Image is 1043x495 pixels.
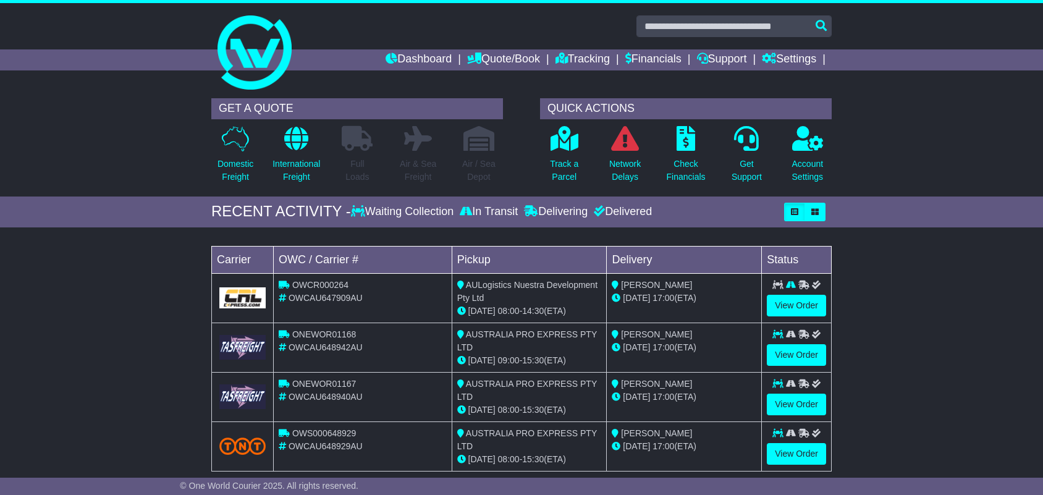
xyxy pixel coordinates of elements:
div: - (ETA) [457,453,602,466]
p: Check Financials [667,158,706,184]
a: View Order [767,295,826,316]
span: [DATE] [623,293,650,303]
img: GetCarrierServiceLogo [219,287,266,308]
span: 17:00 [652,293,674,303]
span: 17:00 [652,342,674,352]
a: DomesticFreight [217,125,254,190]
img: GetCarrierServiceLogo [219,384,266,408]
div: In Transit [457,205,521,219]
p: Get Support [732,158,762,184]
p: International Freight [272,158,320,184]
a: GetSupport [731,125,762,190]
span: [PERSON_NAME] [621,280,692,290]
span: 09:00 [498,355,520,365]
span: AUSTRALIA PRO EXPRESS PTY LTD [457,379,597,402]
span: ONEWOR01167 [292,379,356,389]
img: GetCarrierServiceLogo [219,335,266,359]
div: Delivered [591,205,652,219]
a: Quote/Book [467,49,540,70]
div: (ETA) [612,292,756,305]
span: [PERSON_NAME] [621,329,692,339]
p: Network Delays [609,158,641,184]
a: Settings [762,49,816,70]
div: - (ETA) [457,305,602,318]
a: View Order [767,344,826,366]
p: Air / Sea Depot [462,158,496,184]
span: [PERSON_NAME] [621,428,692,438]
a: CheckFinancials [666,125,706,190]
span: 17:00 [652,441,674,451]
span: OWCAU647909AU [289,293,363,303]
span: [DATE] [468,454,496,464]
div: Waiting Collection [351,205,457,219]
td: Carrier [212,246,274,273]
a: Support [697,49,747,70]
a: AccountSettings [792,125,824,190]
span: OWCAU648940AU [289,392,363,402]
td: OWC / Carrier # [274,246,452,273]
div: (ETA) [612,440,756,453]
span: OWCAU648942AU [289,342,363,352]
a: View Order [767,394,826,415]
div: - (ETA) [457,404,602,417]
div: Delivering [521,205,591,219]
span: OWCAU648929AU [289,441,363,451]
span: [DATE] [623,441,650,451]
span: AULogistics Nuestra Development Pty Ltd [457,280,598,303]
span: [DATE] [468,355,496,365]
img: TNT_Domestic.png [219,438,266,454]
a: NetworkDelays [609,125,641,190]
span: AUSTRALIA PRO EXPRESS PTY LTD [457,329,597,352]
span: [DATE] [623,342,650,352]
p: Domestic Freight [217,158,253,184]
td: Pickup [452,246,607,273]
span: 15:30 [522,405,544,415]
div: - (ETA) [457,354,602,367]
a: Financials [625,49,682,70]
span: [PERSON_NAME] [621,379,692,389]
span: 14:30 [522,306,544,316]
p: Track a Parcel [550,158,578,184]
div: (ETA) [612,341,756,354]
a: InternationalFreight [272,125,321,190]
span: 08:00 [498,454,520,464]
span: 15:30 [522,355,544,365]
div: (ETA) [612,391,756,404]
a: View Order [767,443,826,465]
span: ONEWOR01168 [292,329,356,339]
span: 15:30 [522,454,544,464]
div: RECENT ACTIVITY - [211,203,351,221]
span: 08:00 [498,405,520,415]
p: Air & Sea Freight [400,158,436,184]
span: © One World Courier 2025. All rights reserved. [180,481,358,491]
span: OWCR000264 [292,280,348,290]
td: Status [762,246,832,273]
a: Tracking [555,49,610,70]
a: Track aParcel [549,125,579,190]
p: Account Settings [792,158,824,184]
span: [DATE] [623,392,650,402]
span: [DATE] [468,405,496,415]
span: 17:00 [652,392,674,402]
div: QUICK ACTIONS [540,98,832,119]
td: Delivery [607,246,762,273]
span: 08:00 [498,306,520,316]
div: GET A QUOTE [211,98,503,119]
a: Dashboard [386,49,452,70]
span: AUSTRALIA PRO EXPRESS PTY LTD [457,428,597,451]
span: [DATE] [468,306,496,316]
p: Full Loads [342,158,373,184]
span: OWS000648929 [292,428,357,438]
